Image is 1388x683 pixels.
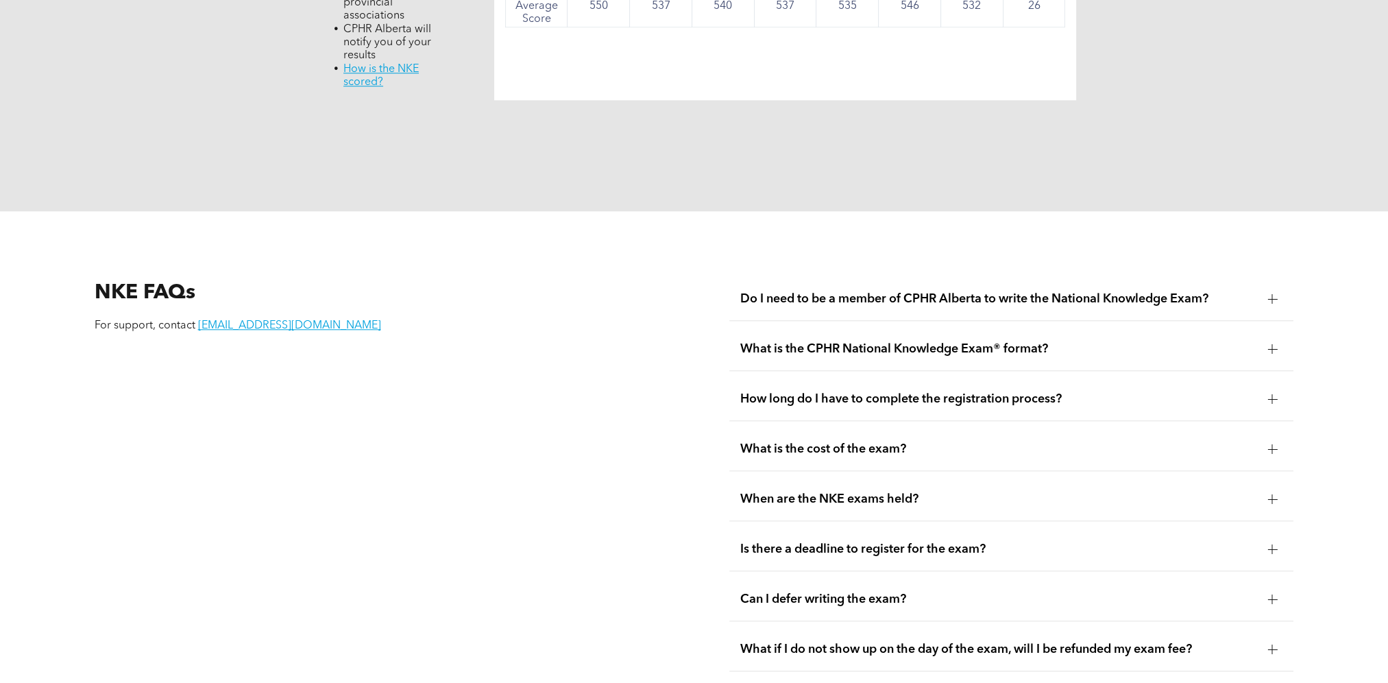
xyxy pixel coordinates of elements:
[740,492,1256,507] span: When are the NKE exams held?
[740,341,1256,357] span: What is the CPHR National Knowledge Exam® format?
[198,320,381,331] a: [EMAIL_ADDRESS][DOMAIN_NAME]
[740,542,1256,557] span: Is there a deadline to register for the exam?
[740,442,1256,457] span: What is the cost of the exam?
[740,642,1256,657] span: What if I do not show up on the day of the exam, will I be refunded my exam fee?
[95,320,195,331] span: For support, contact
[95,283,195,303] span: NKE FAQs
[343,24,431,61] span: CPHR Alberta will notify you of your results
[740,592,1256,607] span: Can I defer writing the exam?
[740,291,1256,307] span: Do I need to be a member of CPHR Alberta to write the National Knowledge Exam?
[740,392,1256,407] span: How long do I have to complete the registration process?
[343,64,419,88] a: How is the NKE scored?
